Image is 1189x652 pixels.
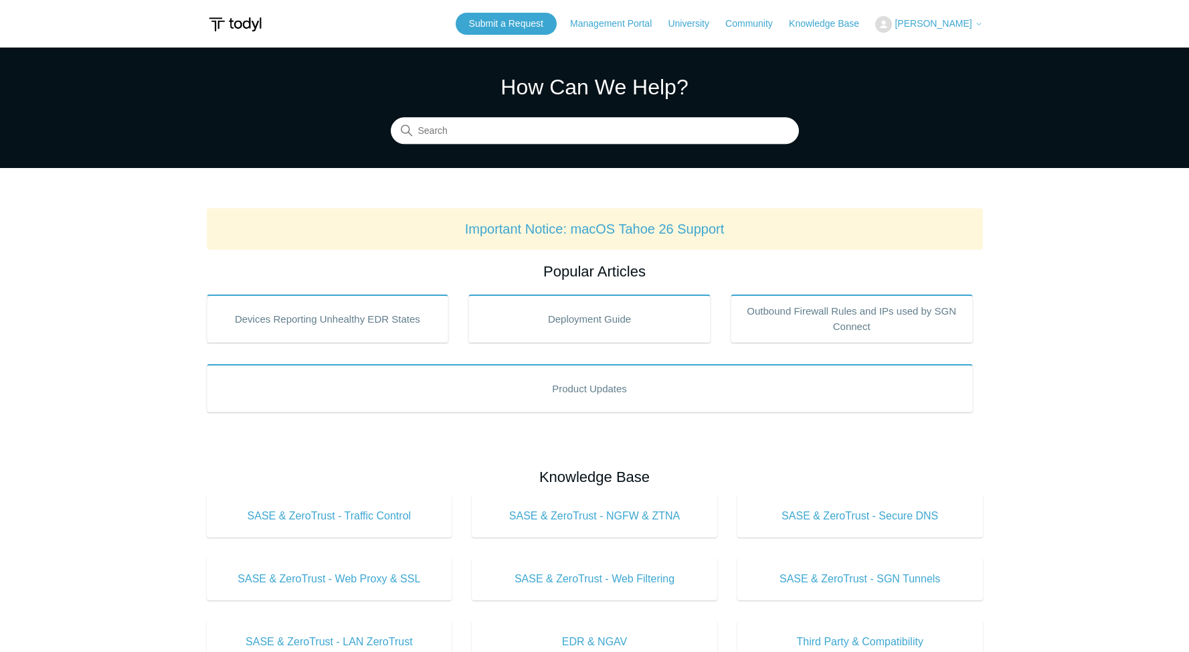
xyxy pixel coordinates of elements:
a: Submit a Request [456,13,557,35]
a: SASE & ZeroTrust - Secure DNS [737,495,983,538]
input: Search [391,118,799,145]
a: Management Portal [570,17,665,31]
h2: Knowledge Base [207,466,983,488]
span: SASE & ZeroTrust - LAN ZeroTrust [227,634,432,650]
a: Knowledge Base [789,17,873,31]
span: SASE & ZeroTrust - Traffic Control [227,508,432,524]
a: Product Updates [207,364,973,412]
a: SASE & ZeroTrust - SGN Tunnels [737,558,983,600]
a: Devices Reporting Unhealthy EDR States [207,295,449,343]
a: SASE & ZeroTrust - Web Proxy & SSL [207,558,452,600]
span: Third Party & Compatibility [757,634,963,650]
a: Important Notice: macOS Tahoe 26 Support [465,222,725,236]
span: EDR & NGAV [492,634,697,650]
a: Community [725,17,786,31]
h2: Popular Articles [207,260,983,282]
a: SASE & ZeroTrust - Web Filtering [472,558,717,600]
img: Todyl Support Center Help Center home page [207,12,264,37]
a: Deployment Guide [468,295,711,343]
a: SASE & ZeroTrust - NGFW & ZTNA [472,495,717,538]
span: SASE & ZeroTrust - Secure DNS [757,508,963,524]
span: SASE & ZeroTrust - NGFW & ZTNA [492,508,697,524]
span: SASE & ZeroTrust - Web Proxy & SSL [227,571,432,587]
span: SASE & ZeroTrust - SGN Tunnels [757,571,963,587]
button: [PERSON_NAME] [875,16,982,33]
a: SASE & ZeroTrust - Traffic Control [207,495,452,538]
h1: How Can We Help? [391,71,799,103]
span: [PERSON_NAME] [895,18,972,29]
a: University [668,17,722,31]
a: Outbound Firewall Rules and IPs used by SGN Connect [731,295,973,343]
span: SASE & ZeroTrust - Web Filtering [492,571,697,587]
